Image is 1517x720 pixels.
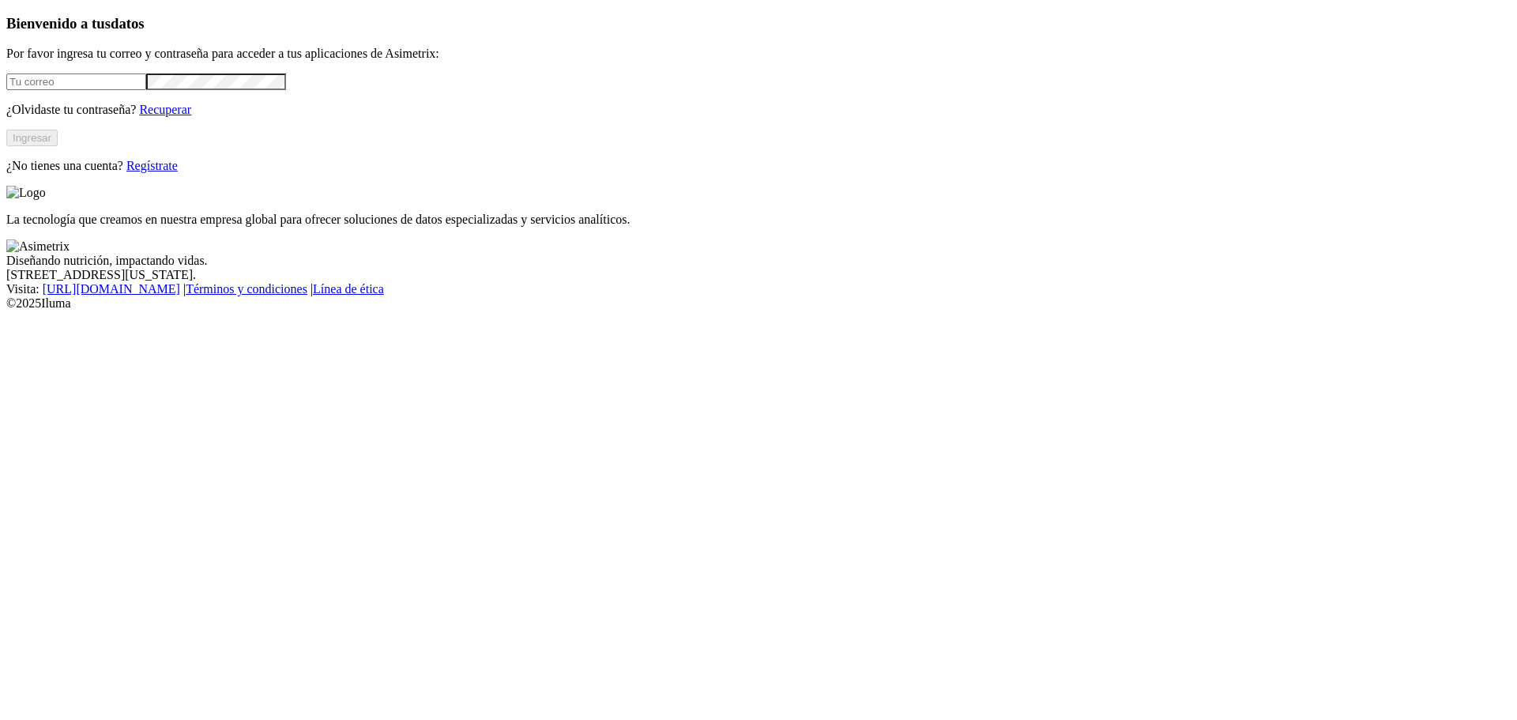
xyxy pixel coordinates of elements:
div: © 2025 Iluma [6,296,1511,311]
p: ¿Olvidaste tu contraseña? [6,103,1511,117]
img: Logo [6,186,46,200]
img: Asimetrix [6,239,70,254]
p: Por favor ingresa tu correo y contraseña para acceder a tus aplicaciones de Asimetrix: [6,47,1511,61]
div: Visita : | | [6,282,1511,296]
a: Regístrate [126,159,178,172]
button: Ingresar [6,130,58,146]
a: Recuperar [139,103,191,116]
p: ¿No tienes una cuenta? [6,159,1511,173]
div: [STREET_ADDRESS][US_STATE]. [6,268,1511,282]
a: Términos y condiciones [186,282,307,296]
a: Línea de ética [313,282,384,296]
a: [URL][DOMAIN_NAME] [43,282,180,296]
h3: Bienvenido a tus [6,15,1511,32]
input: Tu correo [6,74,146,90]
div: Diseñando nutrición, impactando vidas. [6,254,1511,268]
span: datos [111,15,145,32]
p: La tecnología que creamos en nuestra empresa global para ofrecer soluciones de datos especializad... [6,213,1511,227]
